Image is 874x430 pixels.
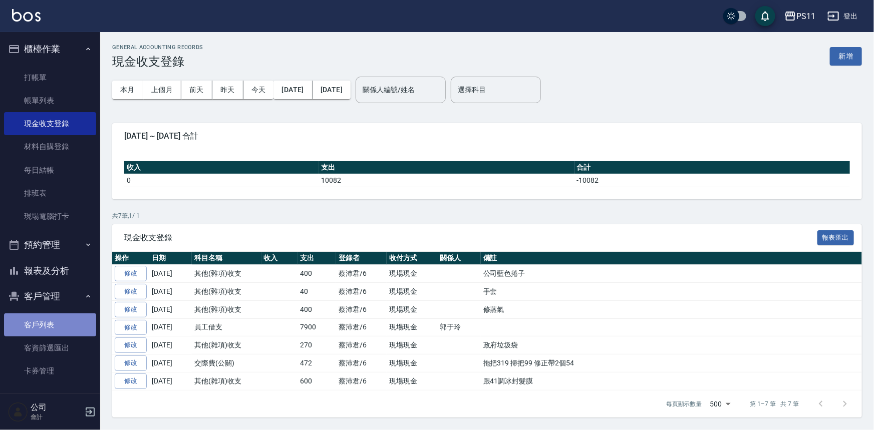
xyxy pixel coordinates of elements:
button: 今天 [243,81,274,99]
th: 登錄者 [336,252,387,265]
div: PS11 [796,10,815,23]
td: [DATE] [149,354,192,372]
td: 蔡沛君/6 [336,283,387,301]
td: 手套 [481,283,862,301]
span: [DATE] ~ [DATE] 合計 [124,131,850,141]
td: 400 [298,300,337,318]
button: 昨天 [212,81,243,99]
td: -10082 [574,174,850,187]
span: 現金收支登錄 [124,233,817,243]
th: 科目名稱 [192,252,261,265]
button: 行銷工具 [4,387,96,413]
td: 跟41調冰封髮膜 [481,372,862,390]
a: 卡券管理 [4,359,96,382]
td: [DATE] [149,300,192,318]
td: 600 [298,372,337,390]
a: 客戶列表 [4,313,96,336]
a: 新增 [830,51,862,61]
button: 櫃檯作業 [4,36,96,62]
button: 新增 [830,47,862,66]
td: [DATE] [149,318,192,336]
th: 收付方式 [387,252,437,265]
th: 合計 [574,161,850,174]
a: 修改 [115,266,147,281]
td: 其他(雜項)收支 [192,283,261,301]
h2: GENERAL ACCOUNTING RECORDS [112,44,203,51]
td: 蔡沛君/6 [336,354,387,372]
td: 員工借支 [192,318,261,336]
button: 前天 [181,81,212,99]
th: 操作 [112,252,149,265]
td: 現場現金 [387,283,437,301]
button: [DATE] [273,81,312,99]
td: 其他(雜項)收支 [192,265,261,283]
button: [DATE] [313,81,351,99]
td: 400 [298,265,337,283]
td: 蔡沛君/6 [336,336,387,354]
th: 備註 [481,252,862,265]
a: 修改 [115,355,147,371]
td: [DATE] [149,283,192,301]
button: 登出 [823,7,862,26]
button: 客戶管理 [4,283,96,309]
td: 拖把319 掃把99 修正帶2個54 [481,354,862,372]
a: 材料自購登錄 [4,135,96,158]
th: 日期 [149,252,192,265]
td: 蔡沛君/6 [336,318,387,336]
button: 報表及分析 [4,258,96,284]
td: 修蒸氣 [481,300,862,318]
p: 第 1–7 筆 共 7 筆 [750,399,799,408]
td: 公司藍色捲子 [481,265,862,283]
td: 現場現金 [387,354,437,372]
th: 支出 [319,161,574,174]
button: PS11 [780,6,819,27]
img: Logo [12,9,41,22]
a: 修改 [115,302,147,317]
a: 帳單列表 [4,89,96,112]
td: 其他(雜項)收支 [192,336,261,354]
td: 蔡沛君/6 [336,300,387,318]
td: 政府垃圾袋 [481,336,862,354]
th: 支出 [298,252,337,265]
th: 收入 [261,252,298,265]
a: 現金收支登錄 [4,112,96,135]
button: 本月 [112,81,143,99]
a: 排班表 [4,182,96,205]
p: 共 7 筆, 1 / 1 [112,211,862,220]
td: [DATE] [149,372,192,390]
img: Person [8,402,28,422]
td: 蔡沛君/6 [336,372,387,390]
a: 每日結帳 [4,159,96,182]
td: 蔡沛君/6 [336,265,387,283]
a: 報表匯出 [817,232,854,242]
td: 現場現金 [387,372,437,390]
td: 0 [124,174,319,187]
td: 40 [298,283,337,301]
td: 其他(雜項)收支 [192,372,261,390]
h5: 公司 [31,402,82,412]
button: save [755,6,775,26]
h3: 現金收支登錄 [112,55,203,69]
td: 交際費(公關) [192,354,261,372]
p: 每頁顯示數量 [666,399,702,408]
td: 現場現金 [387,265,437,283]
a: 修改 [115,373,147,389]
th: 收入 [124,161,319,174]
a: 修改 [115,284,147,299]
td: [DATE] [149,265,192,283]
th: 關係人 [437,252,481,265]
button: 預約管理 [4,232,96,258]
td: 郭于玲 [437,318,481,336]
p: 會計 [31,412,82,421]
td: 其他(雜項)收支 [192,300,261,318]
td: 現場現金 [387,336,437,354]
a: 打帳單 [4,66,96,89]
td: 現場現金 [387,300,437,318]
button: 上個月 [143,81,181,99]
button: 報表匯出 [817,230,854,246]
a: 修改 [115,337,147,353]
td: [DATE] [149,336,192,354]
a: 現場電腦打卡 [4,205,96,228]
td: 7900 [298,318,337,336]
div: 500 [706,390,734,417]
